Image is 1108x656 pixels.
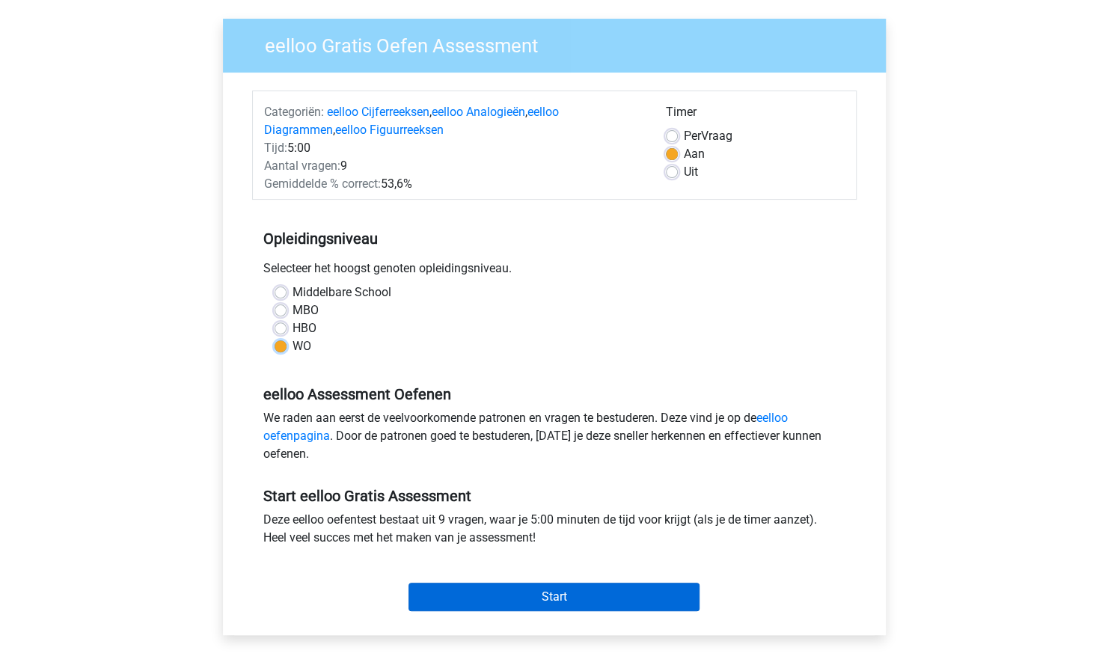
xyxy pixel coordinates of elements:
[263,385,845,403] h5: eelloo Assessment Oefenen
[684,127,732,145] label: Vraag
[666,103,845,127] div: Timer
[264,177,381,191] span: Gemiddelde % correct:
[293,337,311,355] label: WO
[293,283,391,301] label: Middelbare School
[684,163,698,181] label: Uit
[684,145,705,163] label: Aan
[263,487,845,505] h5: Start eelloo Gratis Assessment
[247,28,875,58] h3: eelloo Gratis Oefen Assessment
[252,409,857,469] div: We raden aan eerst de veelvoorkomende patronen en vragen te bestuderen. Deze vind je op de . Door...
[264,105,324,119] span: Categoriën:
[263,224,845,254] h5: Opleidingsniveau
[293,319,316,337] label: HBO
[684,129,701,143] span: Per
[264,141,287,155] span: Tijd:
[253,157,655,175] div: 9
[253,175,655,193] div: 53,6%
[253,139,655,157] div: 5:00
[293,301,319,319] label: MBO
[408,583,700,611] input: Start
[327,105,429,119] a: eelloo Cijferreeksen
[264,159,340,173] span: Aantal vragen:
[252,260,857,283] div: Selecteer het hoogst genoten opleidingsniveau.
[253,103,655,139] div: , , ,
[252,511,857,553] div: Deze eelloo oefentest bestaat uit 9 vragen, waar je 5:00 minuten de tijd voor krijgt (als je de t...
[432,105,525,119] a: eelloo Analogieën
[335,123,444,137] a: eelloo Figuurreeksen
